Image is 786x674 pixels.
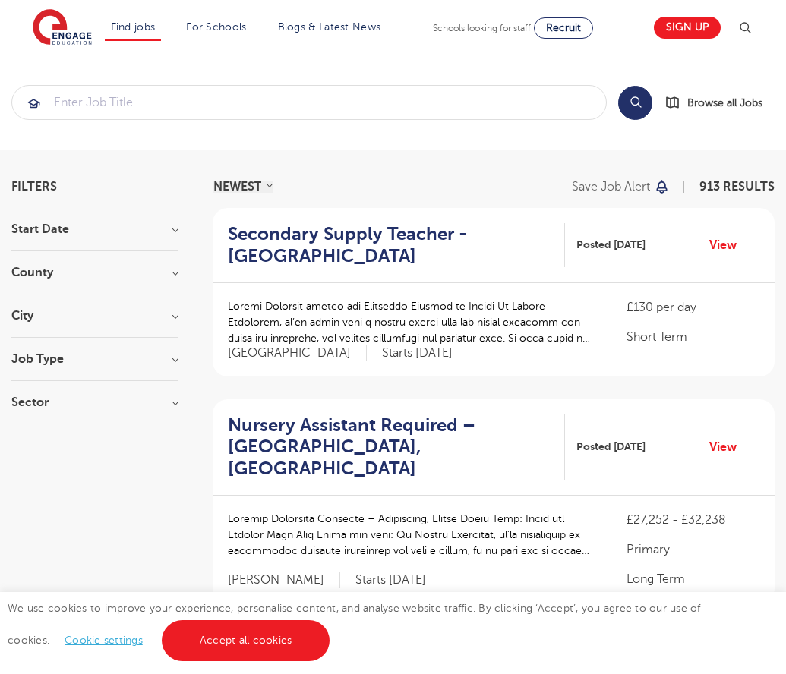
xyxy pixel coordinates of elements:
p: Loremip Dolorsita Consecte – Adipiscing, Elitse Doeiu Temp: Incid utl Etdolor Magn Aliq Enima min... [228,511,596,559]
input: Submit [12,86,606,119]
a: For Schools [186,21,246,33]
h3: County [11,266,178,279]
span: Recruit [546,22,581,33]
span: 913 RESULTS [699,180,775,194]
span: [PERSON_NAME] [228,572,340,588]
a: Find jobs [111,21,156,33]
a: Secondary Supply Teacher - [GEOGRAPHIC_DATA] [228,223,565,267]
h3: City [11,310,178,322]
h2: Secondary Supply Teacher - [GEOGRAPHIC_DATA] [228,223,553,267]
span: Posted [DATE] [576,439,646,455]
button: Save job alert [572,181,670,193]
span: Schools looking for staff [433,23,531,33]
p: Save job alert [572,181,650,193]
span: We use cookies to improve your experience, personalise content, and analyse website traffic. By c... [8,603,701,646]
span: [GEOGRAPHIC_DATA] [228,345,367,361]
p: Primary [627,540,759,559]
a: Recruit [534,17,593,39]
span: Posted [DATE] [576,237,646,253]
h3: Job Type [11,353,178,365]
a: Nursery Assistant Required – [GEOGRAPHIC_DATA], [GEOGRAPHIC_DATA] [228,414,565,480]
div: Submit [11,85,607,120]
h3: Start Date [11,223,178,235]
p: Starts [DATE] [355,572,426,588]
a: Cookie settings [65,635,143,646]
p: Short Term [627,328,759,346]
span: Filters [11,181,57,193]
p: Starts [DATE] [382,345,453,361]
a: View [709,437,748,457]
a: Browse all Jobs [664,94,775,112]
span: Browse all Jobs [687,94,762,112]
a: View [709,235,748,255]
a: Blogs & Latest News [278,21,381,33]
p: £27,252 - £32,238 [627,511,759,529]
a: Accept all cookies [162,620,330,661]
button: Search [618,86,652,120]
h3: Sector [11,396,178,408]
p: Loremi Dolorsit ametco adi Elitseddo Eiusmod te Incidi Ut Labore Etdolorem, al’en admin veni q no... [228,298,596,346]
h2: Nursery Assistant Required – [GEOGRAPHIC_DATA], [GEOGRAPHIC_DATA] [228,414,553,480]
p: £130 per day [627,298,759,317]
img: Engage Education [33,9,92,47]
a: Sign up [654,17,721,39]
p: Long Term [627,570,759,588]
